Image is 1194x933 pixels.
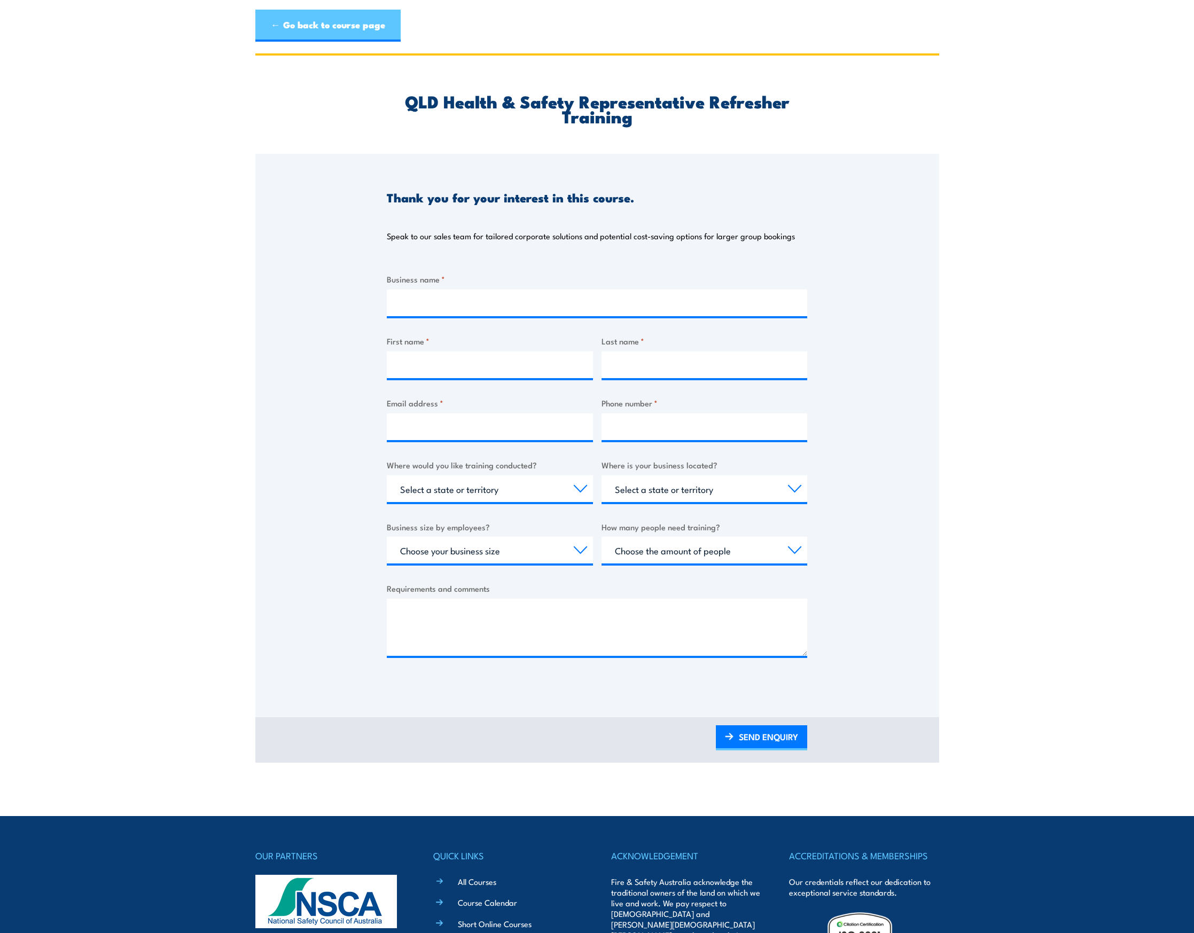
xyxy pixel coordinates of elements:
[387,521,593,533] label: Business size by employees?
[255,848,405,863] h4: OUR PARTNERS
[387,93,807,123] h2: QLD Health & Safety Representative Refresher Training
[602,521,808,533] label: How many people need training?
[716,725,807,750] a: SEND ENQUIRY
[789,848,939,863] h4: ACCREDITATIONS & MEMBERSHIPS
[387,582,807,594] label: Requirements and comments
[433,848,583,863] h4: QUICK LINKS
[458,876,496,887] a: All Courses
[458,918,532,929] a: Short Online Courses
[387,397,593,409] label: Email address
[387,335,593,347] label: First name
[611,848,761,863] h4: ACKNOWLEDGEMENT
[387,459,593,471] label: Where would you like training conducted?
[255,10,401,42] a: ← Go back to course page
[255,875,397,928] img: nsca-logo-footer
[387,273,807,285] label: Business name
[789,876,939,898] p: Our credentials reflect our dedication to exceptional service standards.
[387,231,795,241] p: Speak to our sales team for tailored corporate solutions and potential cost-saving options for la...
[602,397,808,409] label: Phone number
[602,335,808,347] label: Last name
[387,191,634,203] h3: Thank you for your interest in this course.
[458,897,517,908] a: Course Calendar
[602,459,808,471] label: Where is your business located?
